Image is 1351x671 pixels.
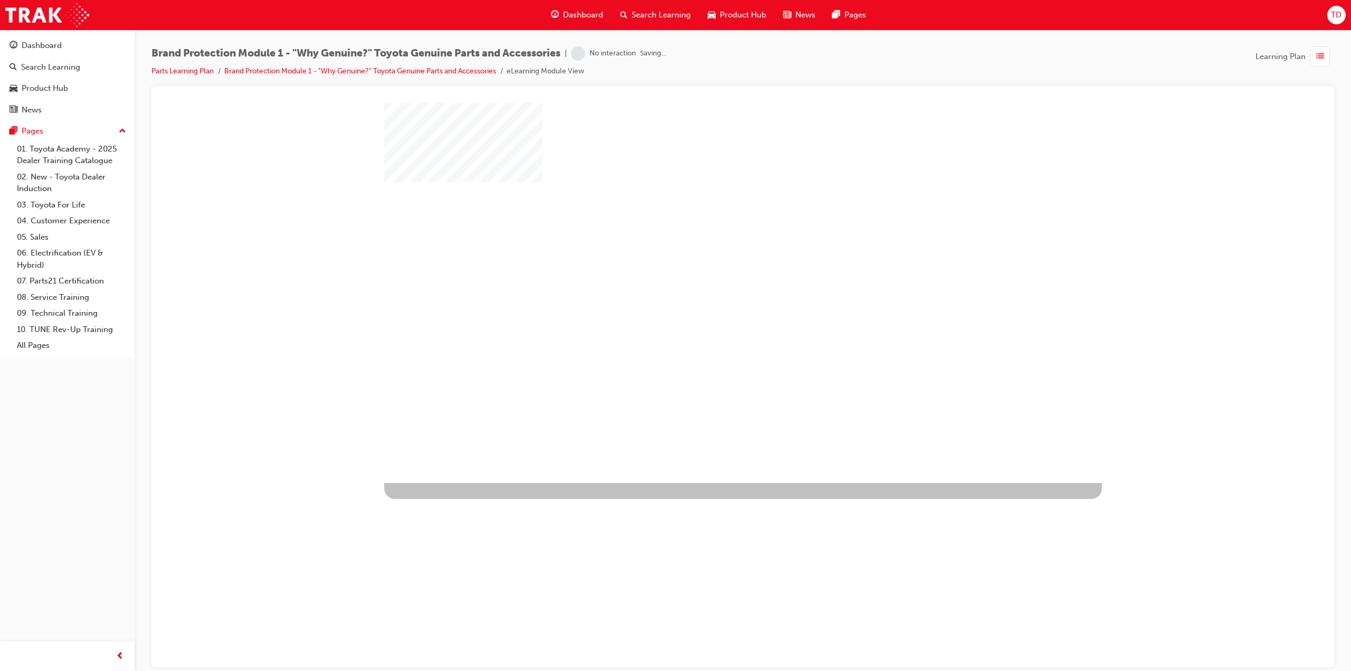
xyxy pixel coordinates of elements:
a: 02. New - Toyota Dealer Induction [13,169,130,197]
a: news-iconNews [775,4,824,26]
span: News [795,9,815,21]
span: Search Learning [632,9,691,21]
span: guage-icon [9,41,17,51]
a: 07. Parts21 Certification [13,273,130,289]
span: Brand Protection Module 1 - "Why Genuine?" Toyota Genuine Parts and Accessories [151,48,560,60]
button: TD [1327,6,1346,24]
span: Saving... [640,48,666,60]
span: search-icon [620,8,627,22]
a: guage-iconDashboard [543,4,612,26]
a: Dashboard [4,36,130,55]
div: Dashboard [22,40,62,52]
div: Search Learning [21,61,80,73]
span: car-icon [708,8,716,22]
a: Parts Learning Plan [151,67,214,75]
span: Learning Plan [1255,51,1306,63]
span: Pages [844,9,866,21]
a: 03. Toyota For Life [13,197,130,213]
span: pages-icon [832,8,840,22]
span: learningRecordVerb_NONE-icon [571,46,585,61]
a: All Pages [13,337,130,354]
div: News [22,104,42,116]
button: Pages [4,121,130,141]
a: search-iconSearch Learning [612,4,699,26]
button: DashboardSearch LearningProduct HubNews [4,34,130,121]
div: No interaction [589,49,636,59]
a: 01. Toyota Academy - 2025 Dealer Training Catalogue [13,141,130,169]
a: Search Learning [4,58,130,77]
a: Brand Protection Module 1 - "Why Genuine?" Toyota Genuine Parts and Accessories [224,67,496,75]
span: up-icon [119,125,126,138]
img: Trak [5,3,89,27]
a: 05. Sales [13,229,130,245]
div: Pages [22,125,43,137]
span: | [565,48,567,60]
span: Product Hub [720,9,766,21]
a: pages-iconPages [824,4,874,26]
button: Learning Plan [1255,46,1334,67]
span: car-icon [9,84,17,93]
span: prev-icon [116,650,124,663]
a: car-iconProduct Hub [699,4,775,26]
a: Product Hub [4,79,130,98]
a: News [4,100,130,120]
span: news-icon [9,106,17,115]
a: 04. Customer Experience [13,213,130,229]
span: search-icon [9,63,17,72]
span: pages-icon [9,127,17,136]
span: guage-icon [551,8,559,22]
a: 09. Technical Training [13,305,130,322]
a: 10. TUNE Rev-Up Training [13,322,130,338]
li: eLearning Module View [507,65,584,78]
span: news-icon [783,8,791,22]
span: list-icon [1316,50,1324,63]
span: TD [1331,9,1342,21]
div: Product Hub [22,82,68,94]
a: 06. Electrification (EV & Hybrid) [13,245,130,273]
a: 08. Service Training [13,289,130,306]
span: Dashboard [563,9,603,21]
